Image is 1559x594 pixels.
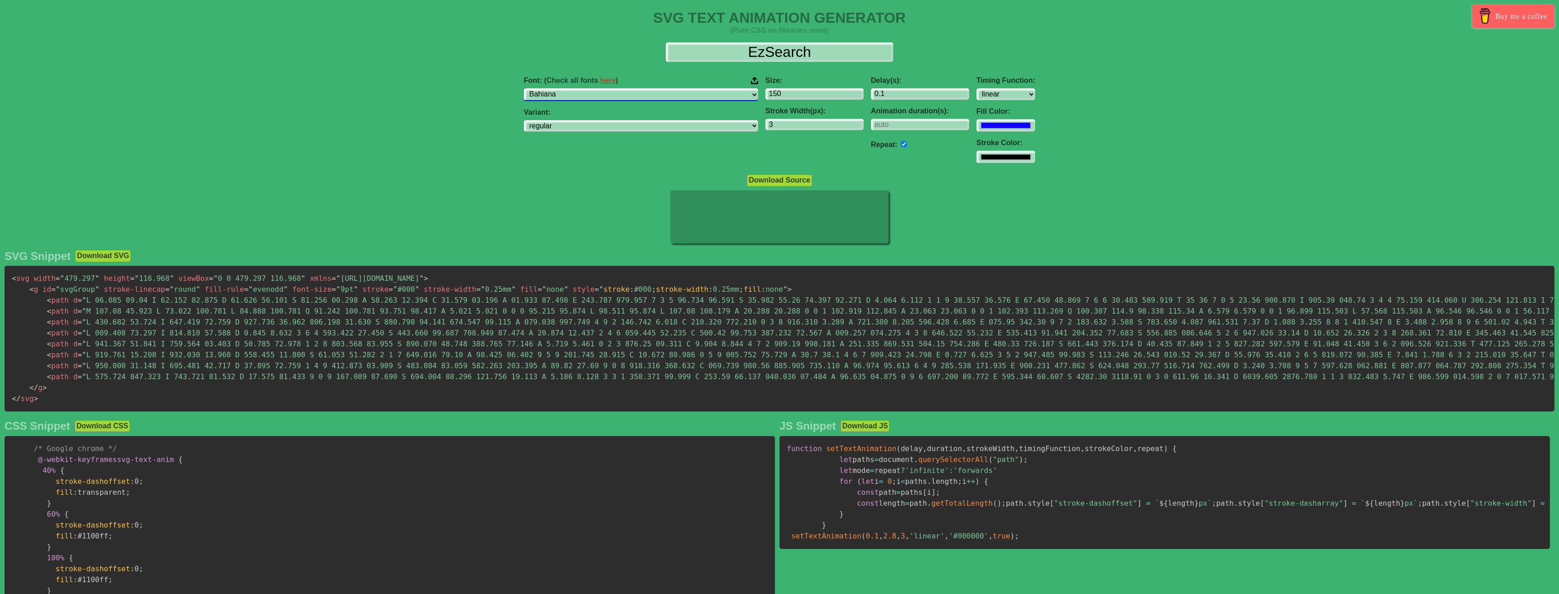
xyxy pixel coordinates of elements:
[78,307,82,315] span: =
[1413,499,1418,508] span: `
[73,532,78,540] span: :
[1010,532,1015,540] span: )
[900,444,1163,453] span: delay duration strokeWidth timingFunction strokeColor repeat
[95,285,100,294] span: "
[424,285,477,294] span: stroke-width
[178,455,183,464] span: {
[883,532,896,540] span: 2.8
[108,532,113,540] span: ;
[78,340,82,348] span: =
[244,285,288,294] span: evenodd
[861,532,866,540] span: (
[47,361,69,370] span: path
[1137,499,1142,508] span: ]
[73,575,78,584] span: :
[931,488,936,497] span: ]
[393,285,397,294] span: "
[976,139,1035,147] label: Stroke Color:
[47,499,51,508] span: }
[1264,499,1343,508] span: "stroke-dasharray"
[51,285,56,294] span: =
[1015,444,1019,453] span: ,
[905,532,910,540] span: ,
[1015,532,1019,540] span: ;
[135,274,139,283] span: "
[5,250,70,263] h2: SVG Snippet
[765,107,864,115] label: Stroke Width(px):
[1155,499,1159,508] span: `
[244,285,249,294] span: =
[888,477,892,486] span: 0
[73,340,78,348] span: d
[47,510,60,518] span: 60%
[1440,499,1444,508] span: .
[51,285,100,294] span: svgGroup
[1404,499,1413,508] span: px
[130,274,174,283] span: 116.968
[1159,499,1168,508] span: ${
[1365,499,1405,508] span: length
[73,307,78,315] span: d
[918,455,988,464] span: querySelectorAll
[739,285,744,294] span: ;
[1495,8,1547,24] span: Buy me a coffee
[524,108,758,117] label: Variant:
[60,466,65,475] span: {
[524,76,618,85] span: Font:
[481,285,485,294] span: "
[870,466,875,475] span: =
[1343,499,1348,508] span: ]
[55,521,130,529] span: stroke-dashoffset
[178,274,209,283] span: viewBox
[47,372,51,381] span: <
[787,285,792,294] span: >
[783,285,788,294] span: "
[139,564,143,573] span: ;
[901,141,907,147] input: auto
[69,553,73,562] span: {
[984,477,989,486] span: {
[1023,455,1028,464] span: ;
[47,340,69,348] span: path
[538,285,568,294] span: none
[332,274,336,283] span: =
[82,340,86,348] span: "
[1234,499,1238,508] span: .
[875,455,879,464] span: =
[130,521,135,529] span: :
[73,372,78,381] span: d
[82,350,86,359] span: "
[1400,499,1405,508] span: }
[108,575,113,584] span: ;
[826,444,896,453] span: setTextAnimation
[78,329,82,337] span: =
[538,285,542,294] span: =
[389,285,419,294] span: #000
[1001,499,1006,508] span: ;
[993,455,1019,464] span: "path"
[82,307,86,315] span: "
[248,285,253,294] span: "
[993,532,1011,540] span: true
[336,285,341,294] span: "
[34,274,55,283] span: width
[95,274,100,283] span: "
[1540,499,1545,508] span: =
[1019,455,1024,464] span: )
[139,477,143,486] span: ;
[47,340,51,348] span: <
[511,285,516,294] span: "
[1549,499,1554,508] span: `
[765,76,864,85] label: Size:
[170,285,174,294] span: "
[709,285,713,294] span: :
[73,488,78,497] span: :
[787,444,822,453] span: function
[47,296,51,305] span: <
[976,107,1035,116] label: Fill Color:
[871,141,898,148] label: Repeat:
[75,250,131,262] button: Download SVG
[42,466,55,475] span: 40%
[896,532,901,540] span: ,
[1164,444,1168,453] span: )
